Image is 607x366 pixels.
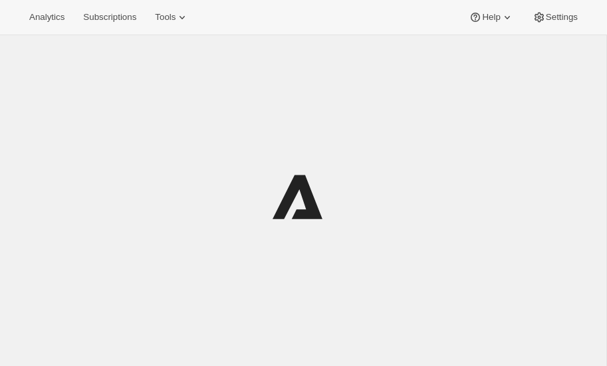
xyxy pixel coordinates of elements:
button: Subscriptions [75,8,144,27]
button: Help [461,8,521,27]
span: Help [482,12,500,23]
span: Subscriptions [83,12,136,23]
button: Tools [147,8,197,27]
button: Settings [525,8,586,27]
span: Tools [155,12,176,23]
span: Analytics [29,12,64,23]
button: Analytics [21,8,72,27]
span: Settings [546,12,578,23]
